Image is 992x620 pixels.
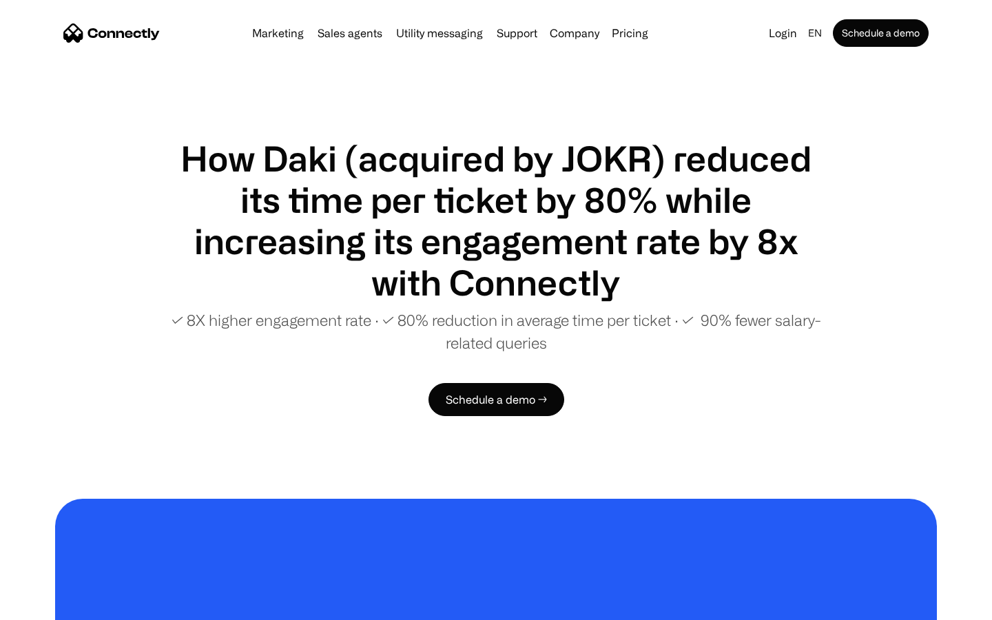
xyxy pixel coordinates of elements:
[165,138,827,303] h1: How Daki (acquired by JOKR) reduced its time per ticket by 80% while increasing its engagement ra...
[165,309,827,354] p: ✓ 8X higher engagement rate ∙ ✓ 80% reduction in average time per ticket ∙ ✓ 90% fewer salary-rel...
[808,23,822,43] div: en
[550,23,599,43] div: Company
[14,595,83,615] aside: Language selected: English
[28,596,83,615] ul: Language list
[428,383,564,416] a: Schedule a demo →
[491,28,543,39] a: Support
[833,19,929,47] a: Schedule a demo
[247,28,309,39] a: Marketing
[606,28,654,39] a: Pricing
[391,28,488,39] a: Utility messaging
[312,28,388,39] a: Sales agents
[763,23,803,43] a: Login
